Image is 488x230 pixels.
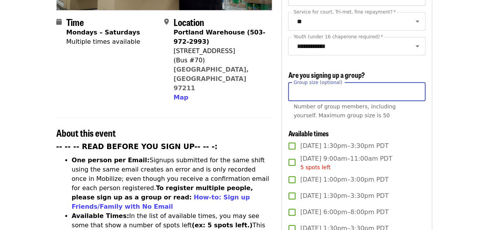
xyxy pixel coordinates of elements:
[300,175,388,184] span: [DATE] 1:00pm–3:00pm PDT
[72,156,273,211] li: Signups submitted for the same shift using the same email creates an error and is only recorded o...
[72,156,150,164] strong: One person per Email:
[56,142,218,151] strong: -- -- -- READ BEFORE YOU SIGN UP-- -- -:
[66,29,140,36] strong: Mondays – Saturdays
[72,184,253,201] strong: To register multiple people, please sign up as a group or read:
[56,126,116,139] span: About this event
[293,34,383,39] label: Youth (under 16 chaperone required)
[174,56,266,65] div: (Bus #70)
[174,29,266,45] strong: Portland Warehouse (503-972-2993)
[72,194,250,210] a: How-to: Sign up Friends/Family with No Email
[174,94,188,101] span: Map
[66,37,140,46] div: Multiple times available
[300,191,388,201] span: [DATE] 1:30pm–3:30pm PDT
[300,208,388,217] span: [DATE] 6:00pm–8:00pm PDT
[412,41,423,51] button: Open
[174,15,204,29] span: Location
[288,82,425,101] input: [object Object]
[412,16,423,27] button: Open
[72,212,129,220] strong: Available Times:
[174,93,188,102] button: Map
[56,18,62,26] i: calendar icon
[300,164,330,170] span: 5 spots left
[288,70,365,80] span: Are you signing up a group?
[293,10,396,14] label: Service for court, Tri-met, fine repayment?
[288,128,328,138] span: Available times
[174,46,266,56] div: [STREET_ADDRESS]
[164,18,169,26] i: map-marker-alt icon
[66,15,84,29] span: Time
[293,79,342,85] span: Group size (optional)
[300,154,392,172] span: [DATE] 9:00am–11:00am PDT
[293,103,396,118] span: Number of group members, including yourself. Maximum group size is 50
[192,221,252,229] strong: (ex: 5 spots left.)
[300,141,388,151] span: [DATE] 1:30pm–3:30pm PDT
[174,66,249,92] a: [GEOGRAPHIC_DATA], [GEOGRAPHIC_DATA] 97211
